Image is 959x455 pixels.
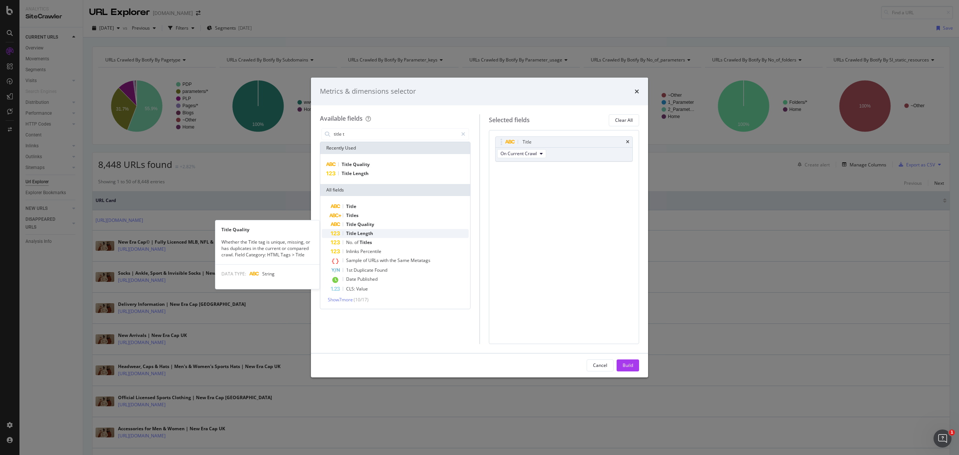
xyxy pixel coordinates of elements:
[934,430,952,448] iframe: Intercom live chat
[617,359,639,371] button: Build
[346,276,357,282] span: Date
[333,129,458,140] input: Search by field name
[489,116,530,124] div: Selected fields
[320,114,363,123] div: Available fields
[346,230,357,236] span: Title
[635,87,639,96] div: times
[500,150,537,157] span: On Current Crawl
[368,257,380,263] span: URLs
[626,140,629,144] div: times
[354,267,375,273] span: Duplicate
[357,221,374,227] span: Quality
[215,239,320,258] div: Whether the Title tag is unique, missing, or has duplicates in the current or compared crawl. Fie...
[346,248,360,254] span: Inlinks
[380,257,390,263] span: with
[609,114,639,126] button: Clear All
[593,362,607,368] div: Cancel
[320,87,416,96] div: Metrics & dimensions selector
[360,239,372,245] span: Titles
[346,257,363,263] span: Sample
[346,221,357,227] span: Title
[320,142,470,154] div: Recently Used
[357,276,378,282] span: Published
[346,286,356,292] span: CLS:
[354,239,360,245] span: of
[615,117,633,123] div: Clear All
[320,184,470,196] div: All fields
[342,170,353,177] span: Title
[342,161,353,168] span: Title
[346,212,359,219] span: Titles
[523,138,532,146] div: Title
[311,78,648,377] div: modal
[354,296,369,303] span: ( 10 / 17 )
[360,248,381,254] span: Percentile
[346,239,354,245] span: No.
[397,257,411,263] span: Same
[497,149,546,158] button: On Current Crawl
[328,296,353,303] span: Show 7 more
[346,267,354,273] span: 1st
[346,203,356,210] span: Title
[375,267,387,273] span: Found
[411,257,430,263] span: Metatags
[353,170,369,177] span: Length
[356,286,368,292] span: Value
[495,136,633,162] div: TitletimesOn Current Crawl
[353,161,370,168] span: Quality
[623,362,633,368] div: Build
[390,257,397,263] span: the
[363,257,368,263] span: of
[357,230,373,236] span: Length
[949,430,955,436] span: 1
[215,226,320,233] div: Title Quality
[587,359,614,371] button: Cancel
